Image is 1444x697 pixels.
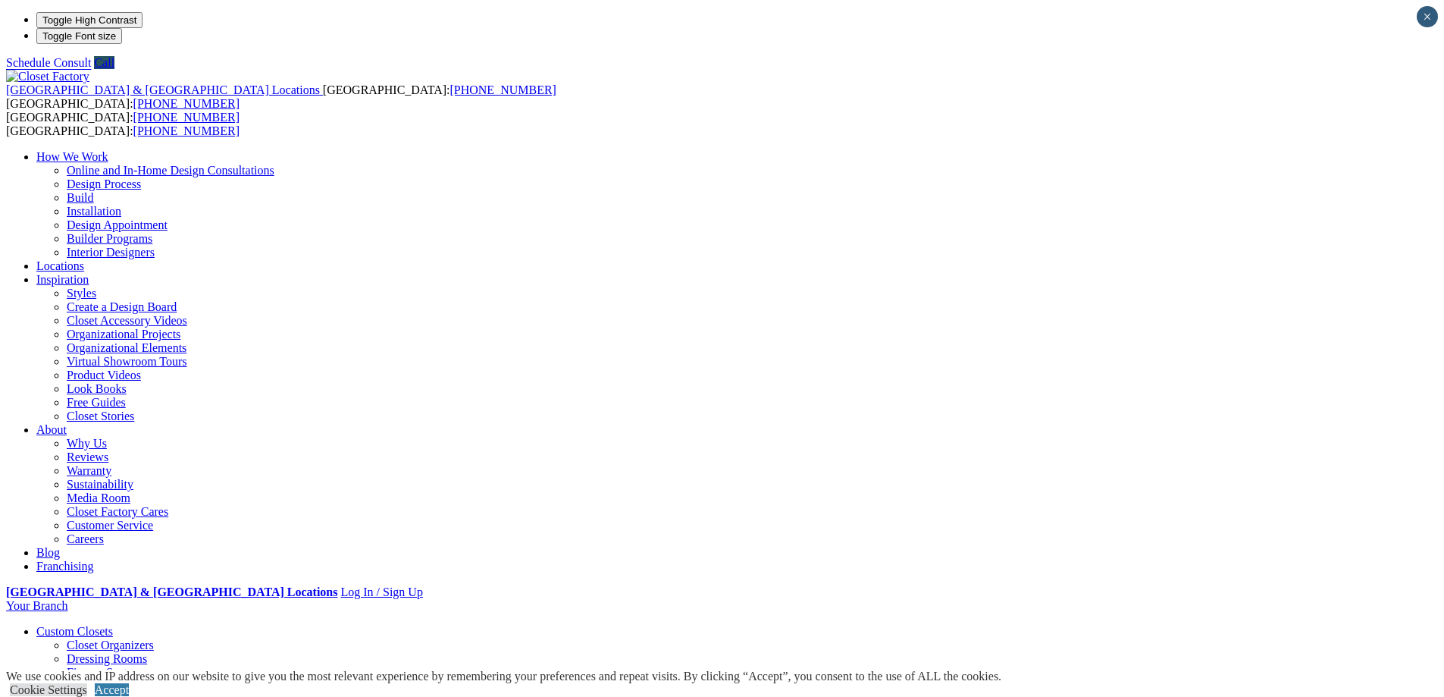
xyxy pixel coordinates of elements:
a: Installation [67,205,121,218]
a: Look Books [67,382,127,395]
a: Closet Organizers [67,639,154,651]
a: Create a Design Board [67,300,177,313]
a: Interior Designers [67,246,155,259]
a: Design Appointment [67,218,168,231]
a: Closet Factory Cares [67,505,168,518]
a: Careers [67,532,104,545]
a: [GEOGRAPHIC_DATA] & [GEOGRAPHIC_DATA] Locations [6,83,323,96]
a: Cookie Settings [10,683,87,696]
a: Styles [67,287,96,300]
a: Closet Stories [67,410,134,422]
a: Blog [36,546,60,559]
a: Your Branch [6,599,67,612]
span: [GEOGRAPHIC_DATA]: [GEOGRAPHIC_DATA]: [6,83,556,110]
a: Log In / Sign Up [340,586,422,598]
a: Schedule Consult [6,56,91,69]
a: Inspiration [36,273,89,286]
a: [PHONE_NUMBER] [133,124,240,137]
a: [GEOGRAPHIC_DATA] & [GEOGRAPHIC_DATA] Locations [6,586,337,598]
a: Reviews [67,451,108,463]
a: Free Guides [67,396,126,409]
span: [GEOGRAPHIC_DATA] & [GEOGRAPHIC_DATA] Locations [6,83,320,96]
a: Product Videos [67,369,141,381]
a: Builder Programs [67,232,152,245]
a: Customer Service [67,519,153,532]
div: We use cookies and IP address on our website to give you the most relevant experience by remember... [6,670,1001,683]
a: How We Work [36,150,108,163]
span: [GEOGRAPHIC_DATA]: [GEOGRAPHIC_DATA]: [6,111,240,137]
a: Organizational Projects [67,328,180,341]
img: Closet Factory [6,70,89,83]
a: [PHONE_NUMBER] [133,97,240,110]
button: Close [1417,6,1438,27]
a: Closet Accessory Videos [67,314,187,327]
a: Custom Closets [36,625,113,638]
a: Locations [36,259,84,272]
a: Online and In-Home Design Consultations [67,164,274,177]
button: Toggle Font size [36,28,122,44]
a: Build [67,191,94,204]
a: Warranty [67,464,111,477]
button: Toggle High Contrast [36,12,143,28]
a: Organizational Elements [67,341,186,354]
a: Design Process [67,177,141,190]
a: Virtual Showroom Tours [67,355,187,368]
span: Toggle Font size [42,30,116,42]
a: Accept [95,683,129,696]
a: Sustainability [67,478,133,491]
a: Dressing Rooms [67,652,147,665]
a: Call [94,56,114,69]
a: Why Us [67,437,107,450]
a: Franchising [36,560,94,573]
span: Toggle High Contrast [42,14,136,26]
a: [PHONE_NUMBER] [133,111,240,124]
a: About [36,423,67,436]
a: [PHONE_NUMBER] [449,83,556,96]
a: Finesse Systems [67,666,146,679]
a: Media Room [67,491,130,504]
